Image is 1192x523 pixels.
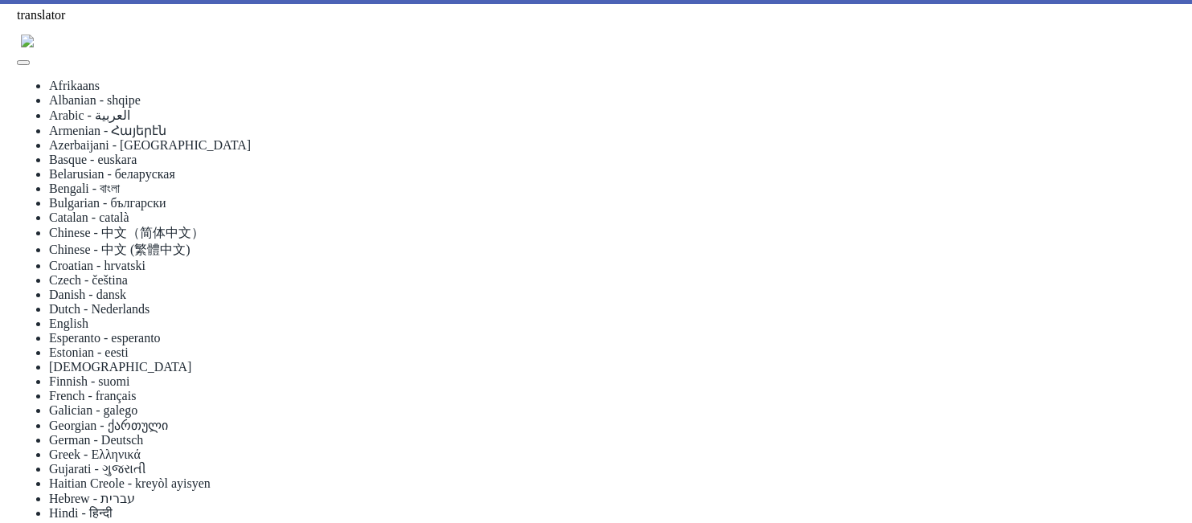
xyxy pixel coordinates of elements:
[17,8,1175,22] div: translator
[49,419,168,432] a: Georgian - ქართული
[49,447,141,461] a: Greek - Ελληνικά
[49,79,100,92] a: Afrikaans
[49,317,88,330] a: English
[49,243,190,256] a: Chinese - 中文 (繁體中文)
[49,288,126,301] a: Danish - dansk
[49,360,191,374] a: [DEMOGRAPHIC_DATA]
[49,273,128,287] a: Czech - čeština
[49,210,129,224] a: Catalan - català
[49,138,251,152] a: Azerbaijani - [GEOGRAPHIC_DATA]
[49,476,211,490] a: Haitian Creole - kreyòl ayisyen
[49,226,204,239] a: Chinese - 中文（简体中文）
[49,196,166,210] a: Bulgarian - български
[49,93,141,107] a: Albanian - shqipe
[49,259,145,272] a: Croatian - hrvatski
[49,182,120,195] a: Bengali - বাংলা
[49,389,136,402] a: French - français
[49,167,175,181] a: Belarusian - беларуская
[49,345,129,359] a: Estonian - eesti
[49,302,150,316] a: Dutch - Nederlands
[49,506,113,520] a: Hindi - हिन्दी
[17,31,1175,51] img: right-arrow.png
[49,374,129,388] a: Finnish - suomi
[49,108,130,122] a: Arabic - ‎‫العربية‬‎
[49,492,135,505] a: Hebrew - ‎‫עברית‬‎
[49,153,137,166] a: Basque - euskara
[49,462,146,476] a: Gujarati - ગુજરાતી
[49,403,137,417] a: Galician - galego
[49,433,143,447] a: German - Deutsch
[49,331,161,345] a: Esperanto - esperanto
[49,124,166,137] a: Armenian - Հայերէն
